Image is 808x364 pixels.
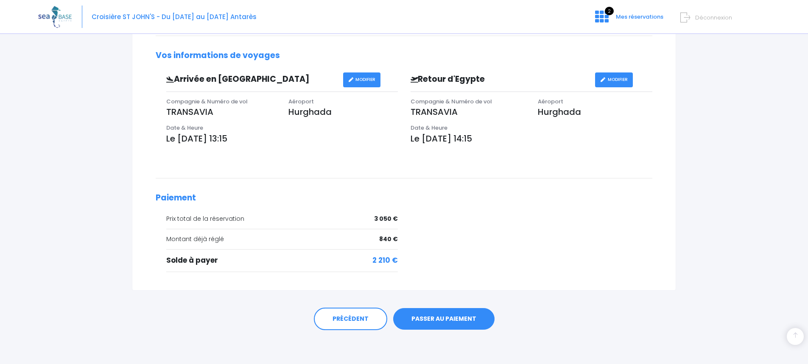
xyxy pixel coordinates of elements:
h2: Paiement [156,193,652,203]
span: 840 € [379,235,398,244]
p: Le [DATE] 13:15 [166,132,398,145]
span: Aéroport [288,97,314,106]
h3: Arrivée en [GEOGRAPHIC_DATA] [160,75,343,84]
a: MODIFIER [595,72,633,87]
p: TRANSAVIA [166,106,276,118]
span: Croisière ST JOHN'S - Du [DATE] au [DATE] Antarès [92,12,257,21]
p: Hurghada [538,106,652,118]
span: Déconnexion [695,14,732,22]
span: Mes réservations [616,13,663,21]
a: MODIFIER [343,72,381,87]
span: Compagnie & Numéro de vol [411,97,492,106]
h2: Vos informations de voyages [156,51,652,61]
span: Date & Heure [166,124,203,132]
div: Prix total de la réservation [166,214,398,223]
p: TRANSAVIA [411,106,525,118]
p: Le [DATE] 14:15 [411,132,653,145]
span: 2 210 € [372,255,398,266]
a: PASSER AU PAIEMENT [393,308,495,330]
h3: Retour d'Egypte [404,75,595,84]
div: Montant déjà réglé [166,235,398,244]
span: 3 050 € [374,214,398,223]
span: Compagnie & Numéro de vol [166,97,248,106]
p: Hurghada [288,106,398,118]
a: 2 Mes réservations [588,16,668,24]
span: Aéroport [538,97,563,106]
span: 2 [605,7,614,15]
span: Date & Heure [411,124,447,132]
a: PRÉCÉDENT [314,308,387,331]
div: Solde à payer [166,255,398,266]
